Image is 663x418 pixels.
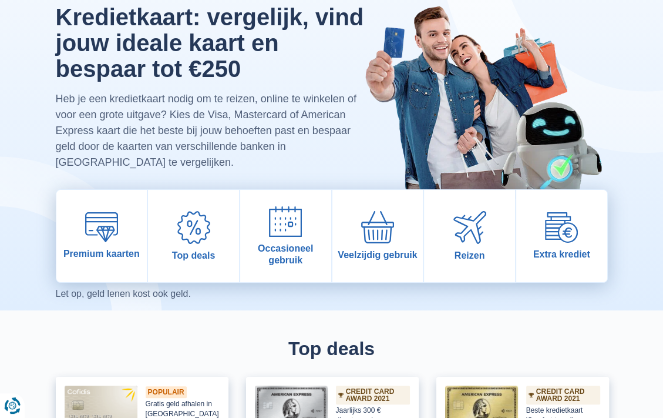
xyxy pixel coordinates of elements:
[529,388,598,402] a: Credit Card Award 2021
[453,211,486,244] img: Reizen
[56,91,371,170] p: Heb je een kredietkaart nodig om te reizen, online te winkelen of voor een grote uitgave? Kies de...
[269,206,302,237] img: Occasioneel gebruik
[338,249,417,260] span: Veelzijdig gebruik
[516,190,607,282] a: Extra krediet
[172,250,216,261] span: Top deals
[245,243,327,265] span: Occasioneel gebruik
[56,339,608,359] h2: Top deals
[338,388,408,402] a: Credit Card Award 2021
[56,190,147,282] a: Premium kaarten
[63,248,140,259] span: Premium kaarten
[455,250,485,261] span: Reizen
[85,212,118,242] img: Premium kaarten
[148,190,239,282] a: Top deals
[533,249,590,260] span: Extra krediet
[240,190,331,282] a: Occasioneel gebruik
[177,211,210,244] img: Top deals
[545,212,578,242] img: Extra krediet
[361,211,394,243] img: Veelzijdig gebruik
[56,4,371,82] h1: Kredietkaart: vergelijk, vind jouw ideale kaart en bespaar tot €250
[332,190,423,282] a: Veelzijdig gebruik
[424,190,515,282] a: Reizen
[146,386,187,398] div: Populair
